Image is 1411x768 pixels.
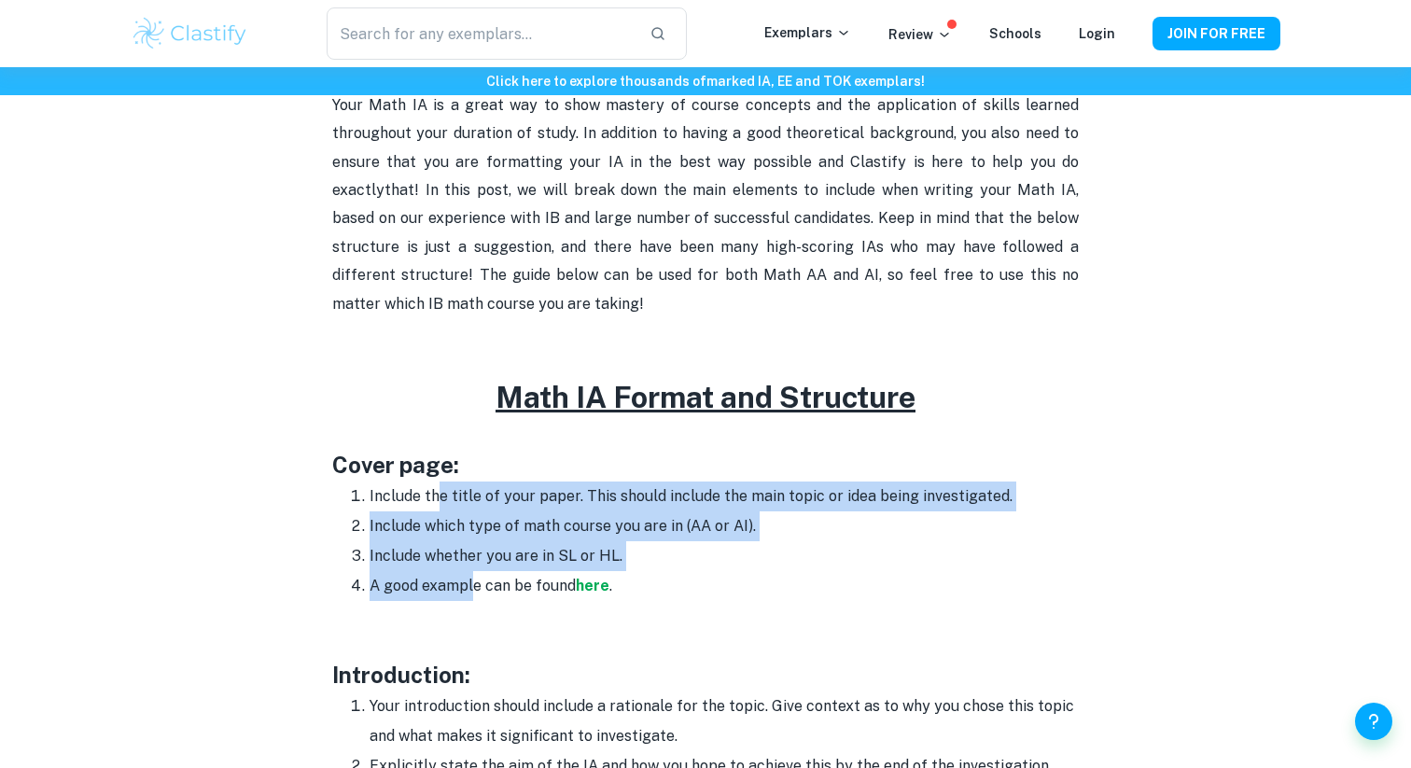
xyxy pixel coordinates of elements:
[332,658,1079,691] h3: Introduction:
[370,482,1079,511] li: Include the title of your paper. This should include the main topic or idea being investigated.
[1079,26,1115,41] a: Login
[1355,703,1392,740] button: Help and Feedback
[332,181,1079,313] span: that! In this post, we will break down the main elements to include when writing your Math IA, ba...
[4,71,1407,91] h6: Click here to explore thousands of marked IA, EE and TOK exemplars !
[496,380,915,414] u: Math IA Format and Structure
[576,577,609,594] a: here
[888,24,952,45] p: Review
[370,511,1079,541] li: Include which type of math course you are in (AA or AI).
[1153,17,1280,50] button: JOIN FOR FREE
[370,541,1079,571] li: Include whether you are in SL or HL.
[370,571,1079,601] li: A good example can be found .
[327,7,635,60] input: Search for any exemplars...
[370,691,1079,751] li: Your introduction should include a rationale for the topic. Give context as to why you chose this...
[989,26,1041,41] a: Schools
[764,22,851,43] p: Exemplars
[332,91,1079,318] p: Your Math IA is a great way to show mastery of course concepts and the application of skills lear...
[131,15,249,52] img: Clastify logo
[332,448,1079,482] h3: Cover page:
